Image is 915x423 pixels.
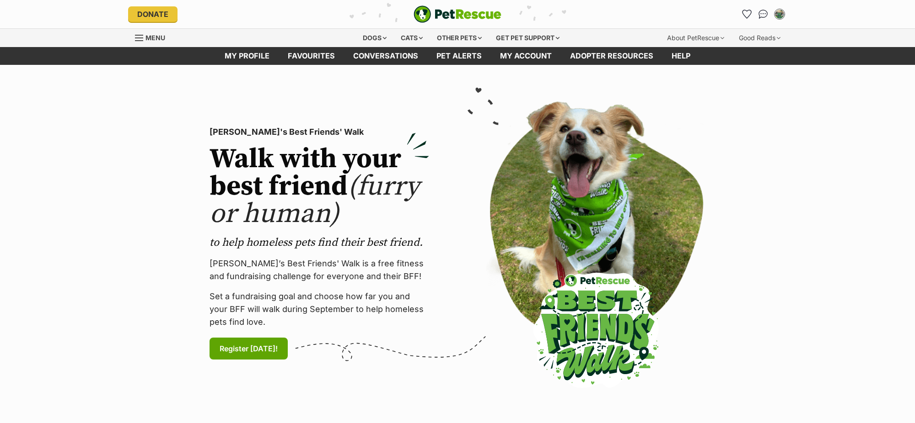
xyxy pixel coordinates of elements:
[739,7,787,21] ul: Account quick links
[210,126,429,138] p: [PERSON_NAME]'s Best Friends' Walk
[220,343,278,354] span: Register [DATE]!
[732,29,787,47] div: Good Reads
[215,47,279,65] a: My profile
[210,235,429,250] p: to help homeless pets find their best friend.
[661,29,731,47] div: About PetRescue
[756,7,770,21] a: Conversations
[210,169,420,231] span: (furry or human)
[210,146,429,228] h2: Walk with your best friend
[394,29,429,47] div: Cats
[491,47,561,65] a: My account
[279,47,344,65] a: Favourites
[356,29,393,47] div: Dogs
[344,47,427,65] a: conversations
[210,290,429,328] p: Set a fundraising goal and choose how far you and your BFF will walk during September to help hom...
[490,29,566,47] div: Get pet support
[775,10,784,19] img: Lauren Bordonaro profile pic
[135,29,172,45] a: Menu
[427,47,491,65] a: Pet alerts
[145,34,165,42] span: Menu
[414,5,501,23] img: logo-e224e6f780fb5917bec1dbf3a21bbac754714ae5b6737aabdf751b685950b380.svg
[210,257,429,283] p: [PERSON_NAME]’s Best Friends' Walk is a free fitness and fundraising challenge for everyone and t...
[772,7,787,21] button: My account
[561,47,662,65] a: Adopter resources
[431,29,488,47] div: Other pets
[759,10,768,19] img: chat-41dd97257d64d25036548639549fe6c8038ab92f7586957e7f3b1b290dea8141.svg
[414,5,501,23] a: PetRescue
[128,6,178,22] a: Donate
[662,47,700,65] a: Help
[739,7,754,21] a: Favourites
[210,338,288,360] a: Register [DATE]!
